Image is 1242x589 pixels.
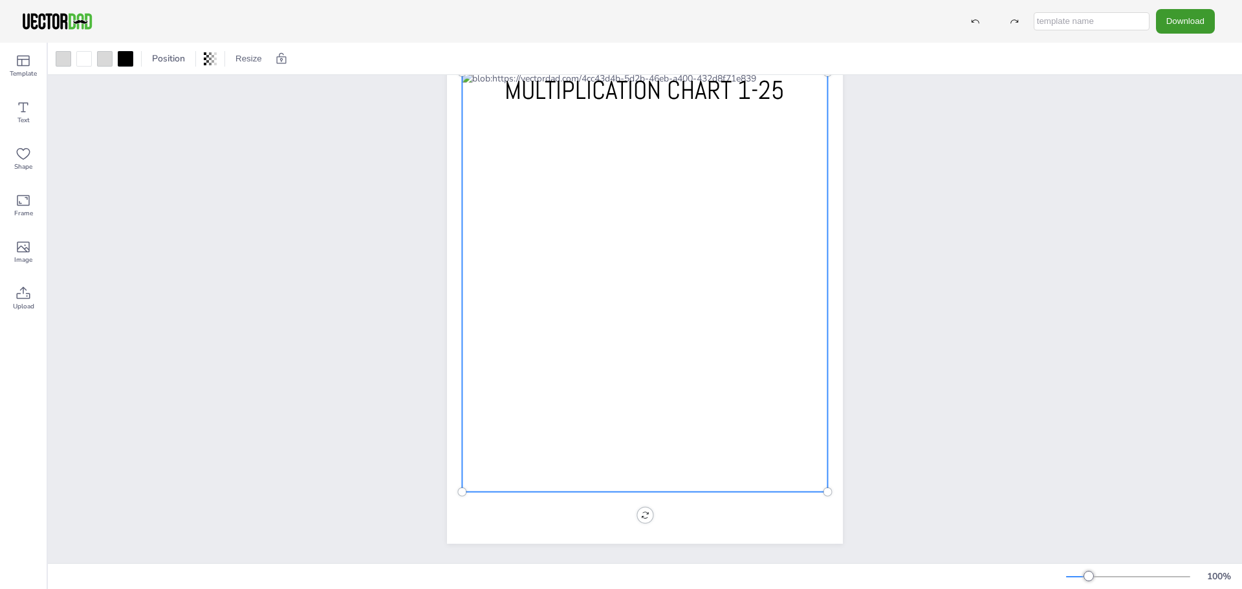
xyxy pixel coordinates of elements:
span: Upload [13,301,34,312]
button: Download [1156,9,1215,33]
span: Frame [14,208,33,219]
span: MULTIPLICATION CHART 1-25 [505,74,785,107]
span: Position [149,52,188,65]
span: Template [10,69,37,79]
img: VectorDad-1.png [21,12,94,31]
input: template name [1034,12,1149,30]
span: Image [14,255,32,265]
button: Resize [230,48,267,69]
span: Shape [14,162,32,172]
div: 100 % [1203,570,1234,583]
span: Text [17,115,30,125]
